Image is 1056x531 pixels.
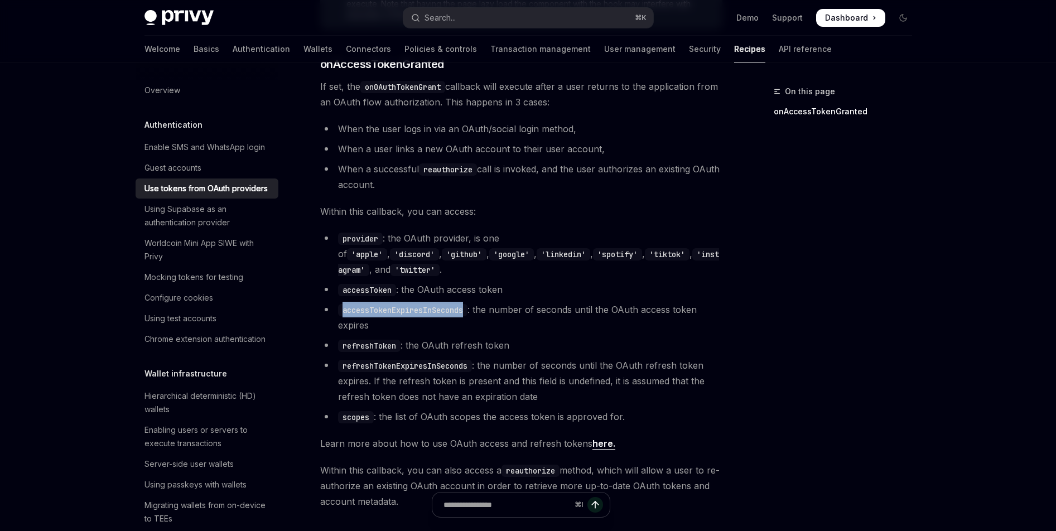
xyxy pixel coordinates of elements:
span: ⌘ K [635,13,647,22]
li: : the number of seconds until the OAuth access token expires [320,302,722,333]
span: onAccessTokenGranted [320,56,444,72]
div: Worldcoin Mini App SIWE with Privy [144,236,272,263]
a: API reference [779,36,832,62]
li: When the user logs in via an OAuth/social login method, [320,121,722,137]
a: Dashboard [816,9,885,27]
a: Recipes [734,36,765,62]
code: 'github' [442,248,486,260]
a: Enabling users or servers to execute transactions [136,420,278,453]
div: Using test accounts [144,312,216,325]
div: Mocking tokens for testing [144,271,243,284]
h5: Authentication [144,118,202,132]
a: here. [592,438,615,450]
code: reauthorize [502,465,560,477]
span: Within this callback, you can access: [320,204,722,219]
a: Basics [194,36,219,62]
div: Chrome extension authentication [144,332,266,346]
code: scopes [338,411,374,423]
code: 'linkedin' [537,248,590,260]
li: : the OAuth refresh token [320,337,722,353]
li: : the list of OAuth scopes the access token is approved for. [320,409,722,424]
div: Migrating wallets from on-device to TEEs [144,499,272,525]
a: Hierarchical deterministic (HD) wallets [136,386,278,419]
div: Overview [144,84,180,97]
code: 'google' [489,248,534,260]
a: Authentication [233,36,290,62]
code: refreshTokenExpiresInSeconds [338,360,472,372]
a: Policies & controls [404,36,477,62]
a: Mocking tokens for testing [136,267,278,287]
code: onOAuthTokenGrant [360,81,445,93]
code: 'tiktok' [645,248,689,260]
div: Using passkeys with wallets [144,478,247,491]
a: Overview [136,80,278,100]
li: : the number of seconds until the OAuth refresh token expires. If the refresh token is present an... [320,358,722,404]
a: Wallets [303,36,332,62]
span: Dashboard [825,12,868,23]
span: If set, the callback will execute after a user returns to the application from an OAuth flow auth... [320,79,722,110]
a: Using test accounts [136,308,278,329]
code: reauthorize [419,163,477,176]
a: Chrome extension authentication [136,329,278,349]
a: onAccessTokenGranted [774,103,921,120]
code: accessToken [338,284,396,296]
input: Ask a question... [443,493,570,517]
code: 'twitter' [390,264,440,276]
a: User management [604,36,676,62]
div: Guest accounts [144,161,201,175]
button: Toggle dark mode [894,9,912,27]
a: Demo [736,12,759,23]
div: Use tokens from OAuth providers [144,182,268,195]
a: Transaction management [490,36,591,62]
li: When a successful call is invoked, and the user authorizes an existing OAuth account. [320,161,722,192]
a: Enable SMS and WhatsApp login [136,137,278,157]
a: Worldcoin Mini App SIWE with Privy [136,233,278,267]
a: Support [772,12,803,23]
img: dark logo [144,10,214,26]
code: refreshToken [338,340,401,352]
a: Use tokens from OAuth providers [136,178,278,199]
li: When a user links a new OAuth account to their user account, [320,141,722,157]
button: Send message [587,497,603,513]
a: Server-side user wallets [136,454,278,474]
code: 'apple' [347,248,387,260]
code: 'discord' [390,248,439,260]
button: Open search [403,8,653,28]
div: Hierarchical deterministic (HD) wallets [144,389,272,416]
a: Using Supabase as an authentication provider [136,199,278,233]
a: Connectors [346,36,391,62]
div: Using Supabase as an authentication provider [144,202,272,229]
span: On this page [785,85,835,98]
code: provider [338,233,383,245]
a: Security [689,36,721,62]
div: Search... [425,11,456,25]
li: : the OAuth access token [320,282,722,297]
code: accessTokenExpiresInSeconds [338,304,467,316]
div: Enable SMS and WhatsApp login [144,141,265,154]
a: Using passkeys with wallets [136,475,278,495]
a: Welcome [144,36,180,62]
div: Server-side user wallets [144,457,234,471]
a: Guest accounts [136,158,278,178]
a: Migrating wallets from on-device to TEEs [136,495,278,529]
div: Enabling users or servers to execute transactions [144,423,272,450]
span: Learn more about how to use OAuth access and refresh tokens [320,436,722,451]
a: Configure cookies [136,288,278,308]
span: Within this callback, you can also access a method, which will allow a user to re-authorize an ex... [320,462,722,509]
div: Configure cookies [144,291,213,305]
code: 'spotify' [593,248,642,260]
li: : the OAuth provider, is one of , , , , , , , , and . [320,230,722,277]
h5: Wallet infrastructure [144,367,227,380]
